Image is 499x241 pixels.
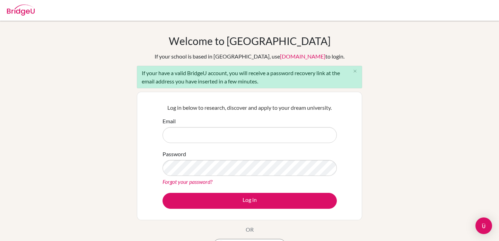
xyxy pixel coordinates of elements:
a: [DOMAIN_NAME] [280,53,325,60]
button: Log in [163,193,337,209]
h1: Welcome to [GEOGRAPHIC_DATA] [169,35,331,47]
img: Bridge-U [7,5,35,16]
i: close [352,69,358,74]
label: Password [163,150,186,158]
div: If your have a valid BridgeU account, you will receive a password recovery link at the email addr... [137,66,362,88]
p: OR [246,225,254,234]
div: Open Intercom Messenger [475,217,492,234]
label: Email [163,117,176,125]
p: Log in below to research, discover and apply to your dream university. [163,104,337,112]
a: Forgot your password? [163,178,212,185]
div: If your school is based in [GEOGRAPHIC_DATA], use to login. [155,52,344,61]
button: Close [348,66,362,77]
